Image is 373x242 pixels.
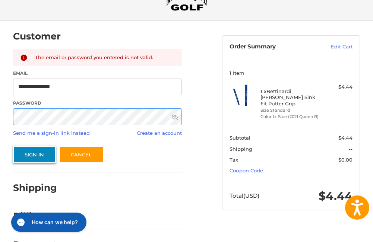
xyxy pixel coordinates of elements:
h4: 1 x Bettinardi [PERSON_NAME] Sink Fit Putter Grip [260,88,320,106]
label: Email [13,70,182,77]
span: $4.44 [319,189,353,203]
div: The email or password you entered is not valid. [35,54,175,62]
iframe: Gorgias live chat messenger [7,210,89,235]
button: Sign In [13,146,56,163]
li: Color 1x Blue (2021 Queen B) [260,114,320,120]
span: $4.44 [338,135,353,141]
li: Size Standard [260,107,320,114]
span: Shipping [230,146,252,152]
span: $0.00 [338,157,353,163]
h2: Customer [13,31,61,42]
h2: Shipping [13,182,57,194]
span: Subtotal [230,135,250,141]
h3: 1 Item [230,70,353,76]
a: Send me a sign-in link instead [13,130,90,136]
span: -- [349,146,353,152]
a: Cancel [59,146,104,163]
a: Create an account [137,130,182,136]
label: Password [13,100,182,106]
span: Tax [230,157,238,163]
a: Coupon Code [230,168,263,173]
h3: Order Summary [230,43,313,51]
a: Edit Cart [313,43,353,51]
div: $4.44 [322,83,353,91]
span: Total (USD) [230,192,259,199]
